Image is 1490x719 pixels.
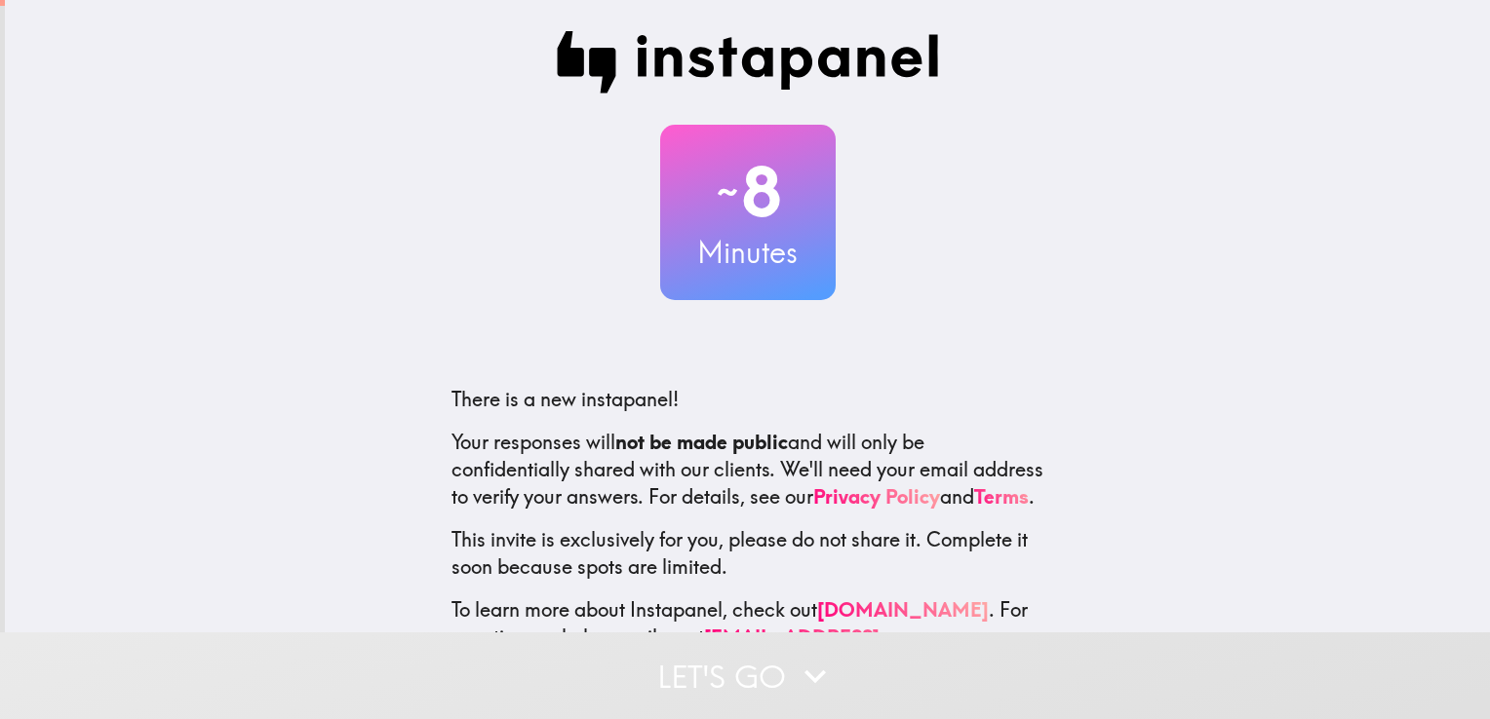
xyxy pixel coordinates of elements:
span: There is a new instapanel! [451,387,679,411]
p: This invite is exclusively for you, please do not share it. Complete it soon because spots are li... [451,526,1044,581]
p: Your responses will and will only be confidentially shared with our clients. We'll need your emai... [451,429,1044,511]
span: ~ [714,163,741,221]
a: [DOMAIN_NAME] [817,597,989,622]
h3: Minutes [660,232,836,273]
h2: 8 [660,152,836,232]
p: To learn more about Instapanel, check out . For questions or help, email us at . [451,596,1044,678]
a: Privacy Policy [813,484,940,509]
b: not be made public [615,430,788,454]
img: Instapanel [557,31,939,94]
a: Terms [974,484,1029,509]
